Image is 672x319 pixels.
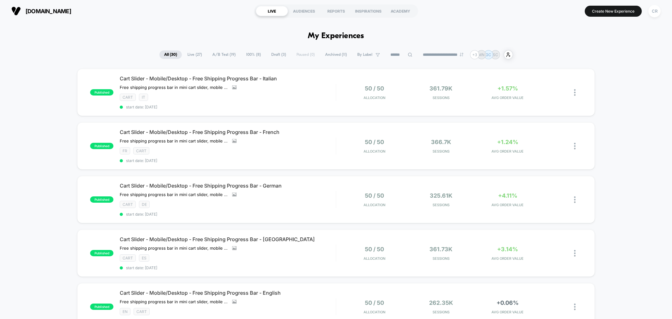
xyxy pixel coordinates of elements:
[384,6,416,16] div: ACADEMY
[648,5,661,17] div: CR
[139,254,149,262] span: ES
[120,308,130,315] span: EN
[430,192,452,199] span: 325.61k
[120,147,130,154] span: FR
[409,310,473,314] span: Sessions
[485,52,491,57] p: GC
[120,183,336,189] span: Cart Slider - Mobile/Desktop - Free Shipping Progress Bar - German
[120,246,227,251] span: Free shipping progress bar in mini cart slider, mobile only
[139,94,148,101] span: IT
[365,246,384,252] span: 50 / 50
[460,53,463,56] img: end
[497,299,519,306] span: +0.06%
[120,201,136,208] span: CART
[364,310,385,314] span: Allocation
[90,196,113,203] span: published
[497,85,518,92] span: +1.57%
[288,6,320,16] div: AUDIENCES
[476,310,539,314] span: AVG ORDER VALUE
[574,304,576,310] img: close
[574,196,576,203] img: close
[120,290,336,296] span: Cart Slider - Mobile/Desktop - Free Shipping Progress Bar - English
[364,203,385,207] span: Allocation
[429,299,453,306] span: 262.35k
[120,236,336,242] span: Cart Slider - Mobile/Desktop - Free Shipping Progress Bar - [GEOGRAPHIC_DATA]
[120,299,227,304] span: Free shipping progress bar in mini cart slider, mobile only
[429,246,452,252] span: 361.73k
[134,308,150,315] span: CART
[256,6,288,16] div: LIVE
[574,89,576,96] img: close
[120,265,336,270] span: start date: [DATE]
[267,50,291,59] span: Draft ( 3 )
[365,139,384,145] span: 50 / 50
[90,304,113,310] span: published
[120,192,227,197] span: Free shipping progress bar in mini cart slider, mobile only
[357,52,372,57] span: By Label
[90,89,113,96] span: published
[133,147,149,154] span: CART
[120,94,136,101] span: CART
[365,85,384,92] span: 50 / 50
[120,129,336,135] span: Cart Slider - Mobile/Desktop - Free Shipping Progress Bar - French
[364,149,385,154] span: Allocation
[476,96,539,100] span: AVG ORDER VALUE
[478,52,485,57] p: MN
[120,212,336,217] span: start date: [DATE]
[364,96,385,100] span: Allocation
[9,6,73,16] button: [DOMAIN_NAME]
[497,139,518,145] span: +1.24%
[26,8,71,14] span: [DOMAIN_NAME]
[476,256,539,261] span: AVG ORDER VALUE
[120,158,336,163] span: start date: [DATE]
[241,50,266,59] span: 100% ( 8 )
[431,139,451,145] span: 366.7k
[409,149,473,154] span: Sessions
[320,6,352,16] div: REPORTS
[585,6,642,17] button: Create New Experience
[409,256,473,261] span: Sessions
[90,143,113,149] span: published
[365,192,384,199] span: 50 / 50
[476,149,539,154] span: AVG ORDER VALUE
[308,32,364,41] h1: My Experiences
[409,203,473,207] span: Sessions
[120,254,136,262] span: CART
[574,143,576,149] img: close
[470,50,479,59] div: + 3
[646,5,663,18] button: CR
[497,246,518,252] span: +3.14%
[409,96,473,100] span: Sessions
[352,6,384,16] div: INSPIRATIONS
[120,138,227,143] span: Free shipping progress bar in mini cart slider, mobile only
[320,50,352,59] span: Archived ( 11 )
[493,52,498,57] p: SC
[139,201,150,208] span: DE
[365,299,384,306] span: 50 / 50
[429,85,452,92] span: 361.79k
[120,75,336,82] span: Cart Slider - Mobile/Desktop - Free Shipping Progress Bar - Italian
[120,85,227,90] span: Free shipping progress bar in mini cart slider, mobile only
[183,50,207,59] span: Live ( 27 )
[498,192,517,199] span: +4.11%
[208,50,240,59] span: A/B Test ( 19 )
[159,50,182,59] span: All ( 30 )
[120,105,336,109] span: start date: [DATE]
[90,250,113,256] span: published
[364,256,385,261] span: Allocation
[574,250,576,257] img: close
[476,203,539,207] span: AVG ORDER VALUE
[11,6,21,16] img: Visually logo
